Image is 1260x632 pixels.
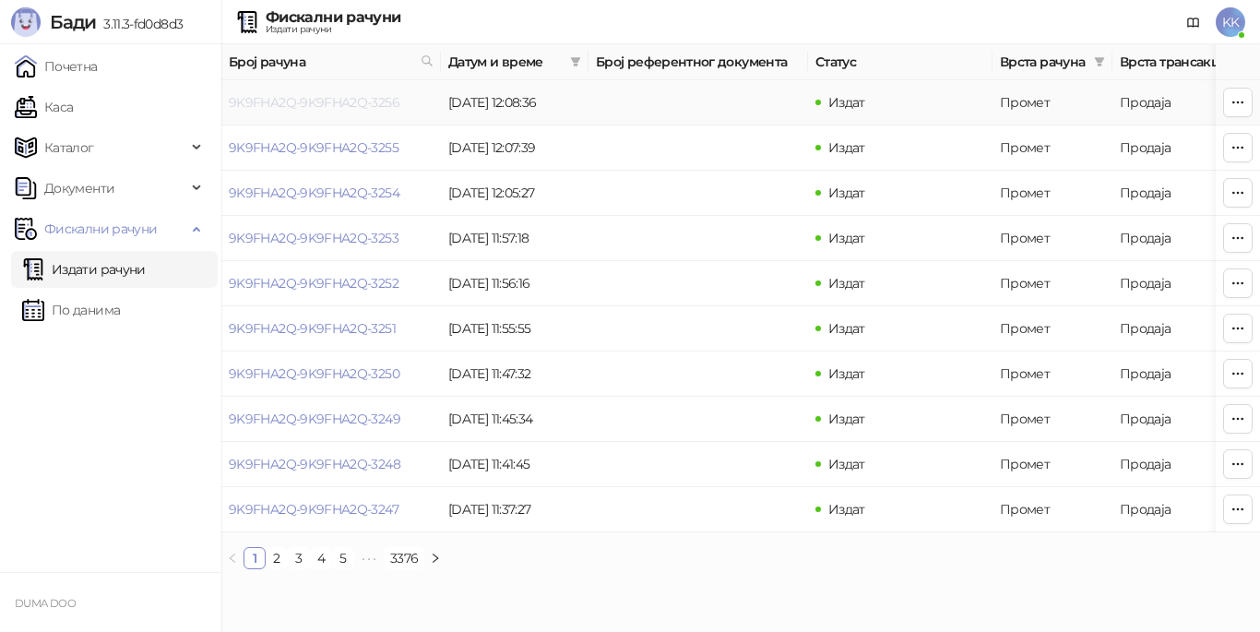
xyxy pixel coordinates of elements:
span: Издат [828,456,865,472]
button: left [221,547,244,569]
td: 9K9FHA2Q-9K9FHA2Q-3254 [221,171,441,216]
td: Промет [993,397,1112,442]
a: 9K9FHA2Q-9K9FHA2Q-3253 [229,230,398,246]
a: 1 [244,548,265,568]
td: [DATE] 11:55:55 [441,306,588,352]
td: 9K9FHA2Q-9K9FHA2Q-3250 [221,352,441,397]
li: Следећих 5 Страна [354,547,384,569]
a: 5 [333,548,353,568]
div: Фискални рачуни [266,10,400,25]
button: right [424,547,446,569]
span: Врста трансакције [1120,52,1243,72]
li: 3 [288,547,310,569]
span: Датум и време [448,52,563,72]
li: 3376 [384,547,424,569]
td: Промет [993,80,1112,125]
span: Издат [828,320,865,337]
span: ••• [354,547,384,569]
a: 3 [289,548,309,568]
th: Број рачуна [221,44,441,80]
li: 1 [244,547,266,569]
span: Издат [828,501,865,518]
td: 9K9FHA2Q-9K9FHA2Q-3256 [221,80,441,125]
a: 9K9FHA2Q-9K9FHA2Q-3248 [229,456,400,472]
td: 9K9FHA2Q-9K9FHA2Q-3251 [221,306,441,352]
td: Промет [993,125,1112,171]
a: 9K9FHA2Q-9K9FHA2Q-3250 [229,365,399,382]
a: 9K9FHA2Q-9K9FHA2Q-3247 [229,501,398,518]
span: Издат [828,411,865,427]
td: [DATE] 11:47:32 [441,352,588,397]
td: 9K9FHA2Q-9K9FHA2Q-3255 [221,125,441,171]
td: 9K9FHA2Q-9K9FHA2Q-3249 [221,397,441,442]
span: filter [570,56,581,67]
li: Претходна страна [221,547,244,569]
span: Бади [50,11,96,33]
a: 9K9FHA2Q-9K9FHA2Q-3251 [229,320,396,337]
span: Документи [44,170,114,207]
td: [DATE] 11:57:18 [441,216,588,261]
a: 2 [267,548,287,568]
span: Издат [828,94,865,111]
span: Издат [828,139,865,156]
td: 9K9FHA2Q-9K9FHA2Q-3248 [221,442,441,487]
td: Промет [993,487,1112,532]
td: Промет [993,171,1112,216]
span: Врста рачуна [1000,52,1087,72]
a: 9K9FHA2Q-9K9FHA2Q-3256 [229,94,399,111]
a: 4 [311,548,331,568]
span: KK [1216,7,1245,37]
td: 9K9FHA2Q-9K9FHA2Q-3247 [221,487,441,532]
li: 2 [266,547,288,569]
td: [DATE] 12:07:39 [441,125,588,171]
a: Документација [1179,7,1208,37]
td: [DATE] 11:37:27 [441,487,588,532]
span: right [430,553,441,564]
td: [DATE] 12:05:27 [441,171,588,216]
li: 5 [332,547,354,569]
a: Почетна [15,48,98,85]
td: Промет [993,352,1112,397]
span: Издат [828,185,865,201]
td: Промет [993,306,1112,352]
td: [DATE] 12:08:36 [441,80,588,125]
a: 9K9FHA2Q-9K9FHA2Q-3252 [229,275,398,292]
th: Врста рачуна [993,44,1112,80]
td: 9K9FHA2Q-9K9FHA2Q-3252 [221,261,441,306]
td: [DATE] 11:41:45 [441,442,588,487]
td: Промет [993,216,1112,261]
span: Број рачуна [229,52,413,72]
th: Статус [808,44,993,80]
small: DUMA DOO [15,597,76,610]
th: Број референтног документа [588,44,808,80]
td: 9K9FHA2Q-9K9FHA2Q-3253 [221,216,441,261]
a: Каса [15,89,73,125]
a: По данима [22,292,120,328]
span: filter [1090,48,1109,76]
li: 4 [310,547,332,569]
span: filter [566,48,585,76]
a: 9K9FHA2Q-9K9FHA2Q-3249 [229,411,400,427]
span: Издат [828,230,865,246]
td: [DATE] 11:56:16 [441,261,588,306]
span: Каталог [44,129,94,166]
td: Промет [993,442,1112,487]
span: Фискални рачуни [44,210,157,247]
td: [DATE] 11:45:34 [441,397,588,442]
a: 9K9FHA2Q-9K9FHA2Q-3255 [229,139,398,156]
span: filter [1094,56,1105,67]
a: 3376 [385,548,423,568]
td: Промет [993,261,1112,306]
span: Издат [828,365,865,382]
div: Издати рачуни [266,25,400,34]
a: Издати рачуни [22,251,146,288]
li: Следећа страна [424,547,446,569]
span: Издат [828,275,865,292]
span: 3.11.3-fd0d8d3 [96,16,183,32]
span: left [227,553,238,564]
a: 9K9FHA2Q-9K9FHA2Q-3254 [229,185,399,201]
img: Logo [11,7,41,37]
